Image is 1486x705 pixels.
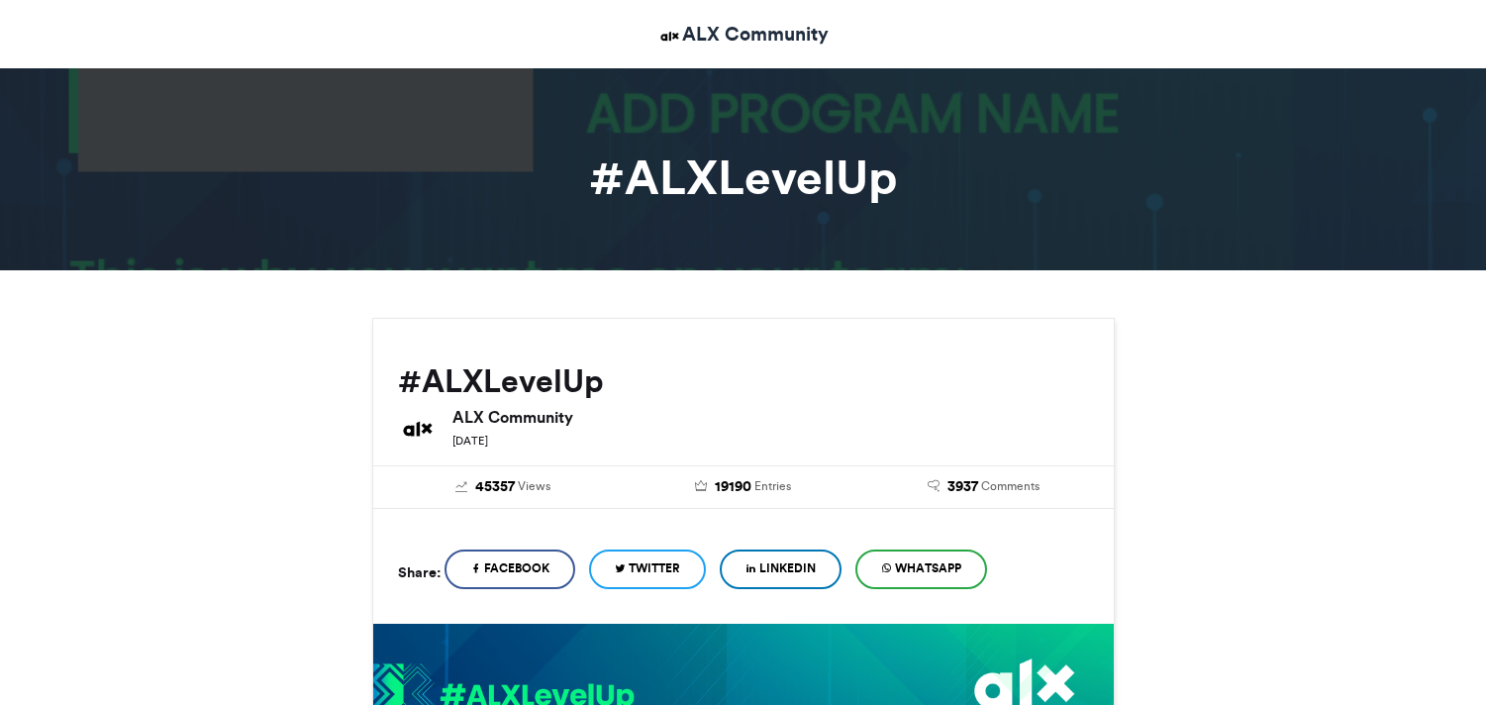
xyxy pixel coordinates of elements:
[657,20,829,49] a: ALX Community
[629,559,680,577] span: Twitter
[720,550,842,589] a: LinkedIn
[657,24,682,49] img: ALX Community
[452,409,1089,425] h6: ALX Community
[878,476,1089,498] a: 3937 Comments
[754,477,791,495] span: Entries
[445,550,575,589] a: Facebook
[715,476,751,498] span: 19190
[398,559,441,585] h5: Share:
[398,363,1089,399] h2: #ALXLevelUp
[947,476,978,498] span: 3937
[475,476,515,498] span: 45357
[589,550,706,589] a: Twitter
[518,477,550,495] span: Views
[895,559,961,577] span: WhatsApp
[759,559,816,577] span: LinkedIn
[981,477,1040,495] span: Comments
[194,153,1293,201] h1: #ALXLevelUp
[452,434,488,448] small: [DATE]
[484,559,549,577] span: Facebook
[638,476,848,498] a: 19190 Entries
[855,550,987,589] a: WhatsApp
[398,409,438,449] img: ALX Community
[398,476,609,498] a: 45357 Views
